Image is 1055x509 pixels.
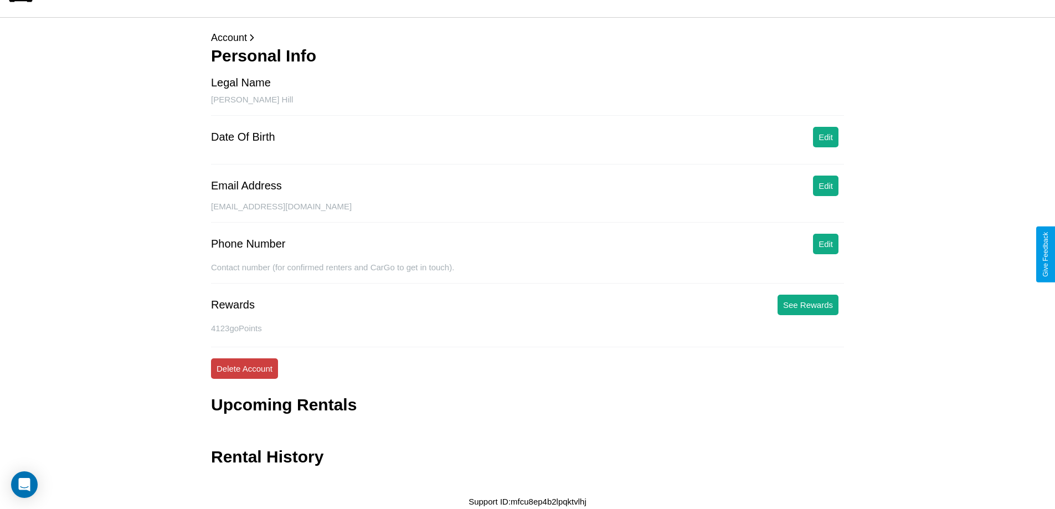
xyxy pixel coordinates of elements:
[11,471,38,498] div: Open Intercom Messenger
[211,29,844,47] p: Account
[211,238,286,250] div: Phone Number
[211,299,255,311] div: Rewards
[813,176,838,196] button: Edit
[211,131,275,143] div: Date Of Birth
[211,47,844,65] h3: Personal Info
[469,494,586,509] p: Support ID: mfcu8ep4b2lpqktvlhj
[211,179,282,192] div: Email Address
[211,448,323,466] h3: Rental History
[211,76,271,89] div: Legal Name
[211,358,278,379] button: Delete Account
[211,95,844,116] div: [PERSON_NAME] Hill
[211,263,844,284] div: Contact number (for confirmed renters and CarGo to get in touch).
[813,234,838,254] button: Edit
[211,321,844,336] p: 4123 goPoints
[778,295,838,315] button: See Rewards
[1042,232,1049,277] div: Give Feedback
[813,127,838,147] button: Edit
[211,202,844,223] div: [EMAIL_ADDRESS][DOMAIN_NAME]
[211,395,357,414] h3: Upcoming Rentals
